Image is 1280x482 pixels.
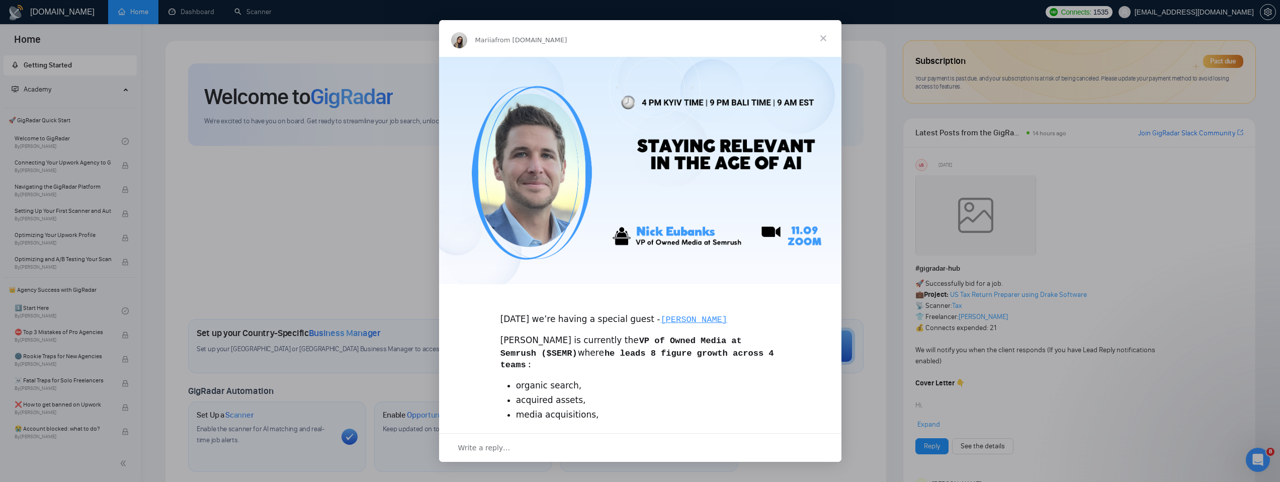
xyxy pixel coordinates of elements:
[805,20,841,56] span: Close
[660,314,728,324] a: [PERSON_NAME]
[451,32,467,48] img: Profile image for Mariia
[500,301,780,326] div: [DATE] we’re having a special guest -
[527,360,533,370] code: :
[500,335,780,371] div: [PERSON_NAME] is currently the where
[495,36,567,44] span: from [DOMAIN_NAME]
[516,424,780,436] li: and affiliates.
[458,441,510,454] span: Write a reply…
[516,409,780,421] li: media acquisitions,
[660,314,728,325] code: [PERSON_NAME]
[516,394,780,407] li: acquired assets,
[439,433,841,462] div: Open conversation and reply
[516,380,780,392] li: organic search,
[500,336,742,359] code: VP of Owned Media at Semrush ($SEMR)
[500,348,774,371] code: he leads 8 figure growth across 4 teams
[475,36,495,44] span: Mariia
